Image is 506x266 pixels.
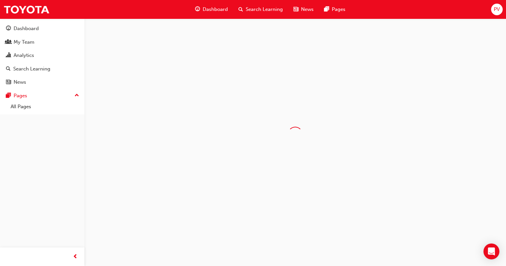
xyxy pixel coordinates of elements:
[6,66,11,72] span: search-icon
[246,6,283,13] span: Search Learning
[6,53,11,59] span: chart-icon
[8,102,82,112] a: All Pages
[3,90,82,102] button: Pages
[3,21,82,90] button: DashboardMy TeamAnalyticsSearch LearningNews
[14,25,39,32] div: Dashboard
[203,6,228,13] span: Dashboard
[3,49,82,62] a: Analytics
[332,6,345,13] span: Pages
[3,76,82,88] a: News
[6,79,11,85] span: news-icon
[238,5,243,14] span: search-icon
[195,5,200,14] span: guage-icon
[6,93,11,99] span: pages-icon
[494,6,500,13] span: PV
[13,65,50,73] div: Search Learning
[190,3,233,16] a: guage-iconDashboard
[73,253,78,261] span: prev-icon
[3,63,82,75] a: Search Learning
[293,5,298,14] span: news-icon
[6,26,11,32] span: guage-icon
[3,36,82,48] a: My Team
[3,2,50,17] img: Trak
[75,91,79,100] span: up-icon
[319,3,351,16] a: pages-iconPages
[483,244,499,259] div: Open Intercom Messenger
[14,38,34,46] div: My Team
[301,6,314,13] span: News
[233,3,288,16] a: search-iconSearch Learning
[14,92,27,100] div: Pages
[288,3,319,16] a: news-iconNews
[14,52,34,59] div: Analytics
[491,4,503,15] button: PV
[14,78,26,86] div: News
[6,39,11,45] span: people-icon
[324,5,329,14] span: pages-icon
[3,22,82,35] a: Dashboard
